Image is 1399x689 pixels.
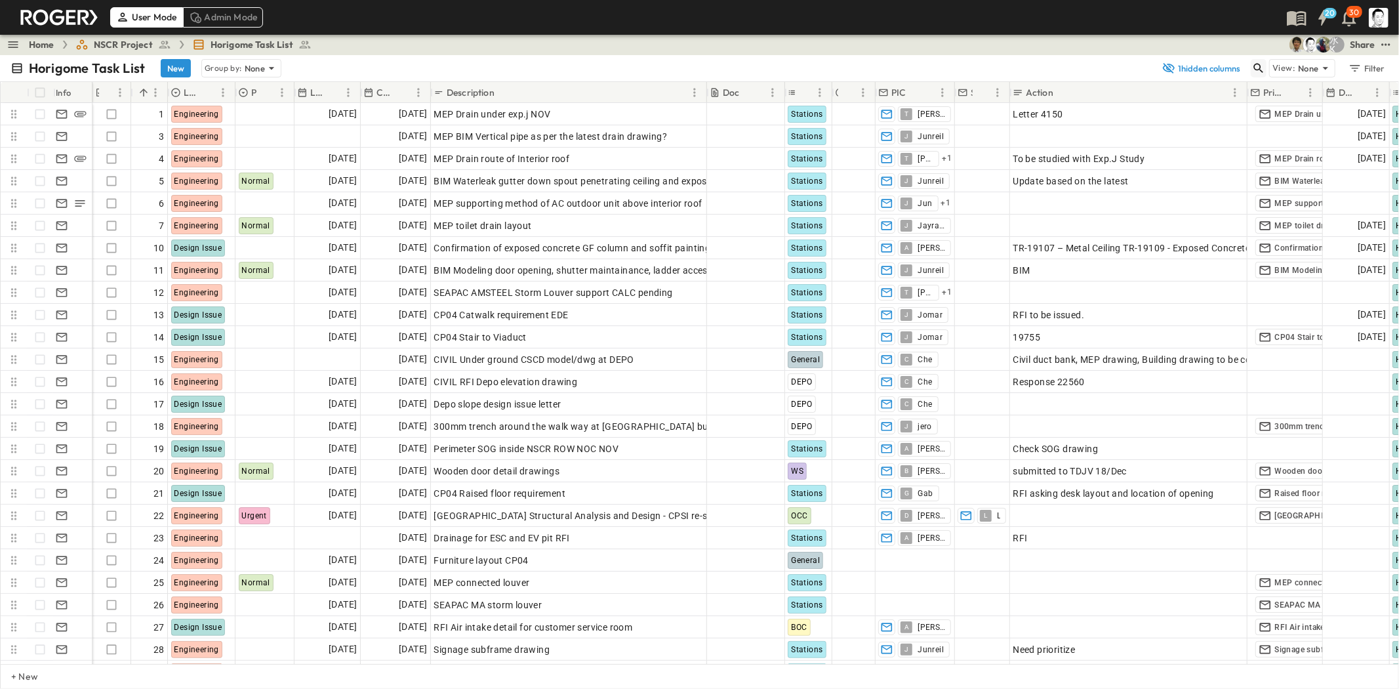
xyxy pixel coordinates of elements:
[904,381,909,382] span: C
[434,509,752,522] span: [GEOGRAPHIC_DATA] Structural Analysis and Design - CPSI re-submission
[153,554,165,567] span: 24
[174,110,219,119] span: Engineering
[153,264,165,277] span: 11
[153,353,165,366] span: 15
[174,600,219,610] span: Engineering
[791,266,822,275] span: Stations
[791,110,822,119] span: Stations
[399,553,427,568] span: [DATE]
[174,177,219,186] span: Engineering
[29,38,54,51] a: Home
[1288,85,1303,100] button: Sort
[904,114,908,114] span: T
[174,266,219,275] span: Engineering
[904,247,909,248] span: A
[434,264,712,277] span: BIM Modeling door opening, shutter maintainance, ladder access
[53,82,92,103] div: Info
[434,152,569,165] span: MEP Drain route of Interior roof
[723,86,740,99] p: Doc
[201,85,215,100] button: Sort
[1013,465,1127,478] span: submitted to TDJV 18/Dec
[1013,487,1213,500] span: RFI asking desk layout and location of opening
[260,85,274,100] button: Sort
[174,377,219,386] span: Engineering
[153,420,165,433] span: 18
[329,508,357,523] span: [DATE]
[918,176,944,186] span: Junreil
[159,108,164,121] span: 1
[184,86,198,99] p: Log
[161,59,191,77] button: New
[174,243,222,253] span: Design Issue
[791,177,822,186] span: Stations
[174,556,219,565] span: Engineering
[329,374,357,389] span: [DATE]
[1013,375,1085,388] span: Response 22560
[791,221,822,230] span: Stations
[153,331,165,344] span: 14
[1339,86,1352,99] p: Due
[1272,61,1295,75] p: View:
[211,38,293,51] span: Horigome Task List
[174,288,219,297] span: Engineering
[447,86,495,99] p: Description
[434,442,618,455] span: Perimeter SOG inside NSCR ROW NOC NOV
[399,262,427,278] span: [DATE]
[1329,37,1345,52] div: 水口 浩一 (MIZUGUCHI Koichi) (mizuguti@bcd.taisei.co.jp)
[1013,331,1040,344] span: 19755
[904,537,909,538] span: A
[1274,220,1395,231] span: MEP toilet drain structural clash
[174,400,222,409] span: Design Issue
[904,314,908,315] span: J
[1013,241,1250,255] span: TR-19107 – Metal Ceiling TR-19109 - Exposed Concrete
[136,85,151,100] button: Sort
[1013,308,1084,322] span: RFI to be issued.
[904,515,909,516] span: D
[329,486,357,501] span: [DATE]
[434,621,632,634] span: RFI Air intake detail for customer service room
[159,130,164,143] span: 3
[399,106,427,121] span: [DATE]
[329,307,357,322] span: [DATE]
[791,288,822,297] span: Stations
[153,532,165,545] span: 23
[75,38,171,51] a: NSCR Project
[329,262,357,278] span: [DATE]
[918,421,932,432] span: jero
[918,109,945,119] span: [PERSON_NAME]
[329,285,357,300] span: [DATE]
[1154,59,1248,77] button: 1hidden columns
[1303,85,1318,100] button: Menu
[1369,8,1389,28] img: Profile Picture
[396,85,411,100] button: Sort
[329,419,357,434] span: [DATE]
[990,85,1005,100] button: Menu
[434,130,667,143] span: MEP BIM Vertical pipe as per the latest drain drawing?
[1350,38,1375,51] div: Share
[918,511,945,521] span: [PERSON_NAME]
[340,85,356,100] button: Menu
[434,175,712,188] span: BIM Waterleak gutter down spout penetrating ceiling and expose
[791,489,822,498] span: Stations
[242,511,267,520] span: Urgent
[329,553,357,568] span: [DATE]
[1056,85,1070,100] button: Sort
[1348,61,1385,75] div: Filter
[975,85,990,100] button: Sort
[791,199,822,208] span: Stations
[174,132,219,141] span: Engineering
[399,575,427,590] span: [DATE]
[1316,37,1331,52] img: Joshua Whisenant (josh@tryroger.com)
[153,598,165,612] span: 26
[399,307,427,322] span: [DATE]
[153,487,165,500] span: 21
[434,375,577,388] span: CIVIL RFI Depo elevation drawing
[941,197,951,210] span: + 1
[174,578,219,587] span: Engineering
[1013,175,1128,188] span: Update based on the latest
[1013,108,1063,121] span: Letter 4150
